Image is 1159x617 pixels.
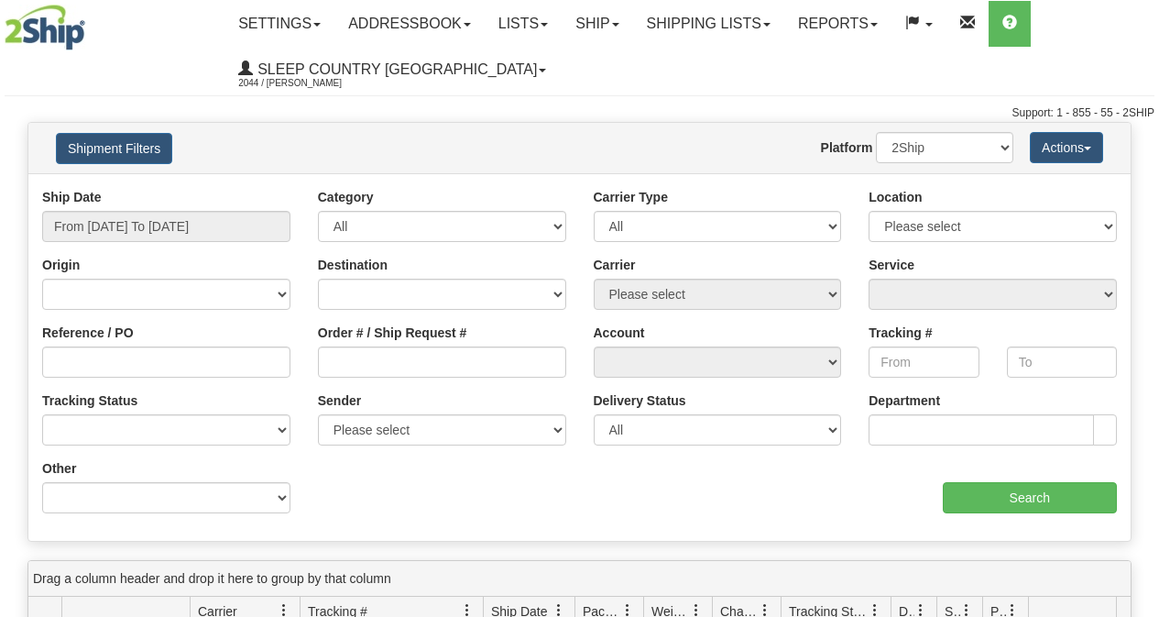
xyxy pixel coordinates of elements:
[334,1,485,47] a: Addressbook
[224,47,560,93] a: Sleep Country [GEOGRAPHIC_DATA] 2044 / [PERSON_NAME]
[28,561,1131,597] div: grid grouping header
[238,74,376,93] span: 2044 / [PERSON_NAME]
[5,5,85,50] img: logo2044.jpg
[1030,132,1103,163] button: Actions
[594,188,668,206] label: Carrier Type
[869,188,922,206] label: Location
[821,138,873,157] label: Platform
[224,1,334,47] a: Settings
[318,256,388,274] label: Destination
[594,256,636,274] label: Carrier
[5,105,1154,121] div: Support: 1 - 855 - 55 - 2SHIP
[869,347,979,378] input: From
[869,391,940,410] label: Department
[869,256,914,274] label: Service
[562,1,632,47] a: Ship
[1007,347,1117,378] input: To
[56,133,172,164] button: Shipment Filters
[633,1,784,47] a: Shipping lists
[784,1,891,47] a: Reports
[318,391,361,410] label: Sender
[594,391,686,410] label: Delivery Status
[594,324,645,342] label: Account
[42,324,134,342] label: Reference / PO
[943,482,1118,513] input: Search
[42,256,80,274] label: Origin
[42,459,76,478] label: Other
[869,324,932,342] label: Tracking #
[485,1,562,47] a: Lists
[318,188,374,206] label: Category
[253,61,537,77] span: Sleep Country [GEOGRAPHIC_DATA]
[42,391,137,410] label: Tracking Status
[318,324,467,342] label: Order # / Ship Request #
[42,188,102,206] label: Ship Date
[1117,215,1157,402] iframe: chat widget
